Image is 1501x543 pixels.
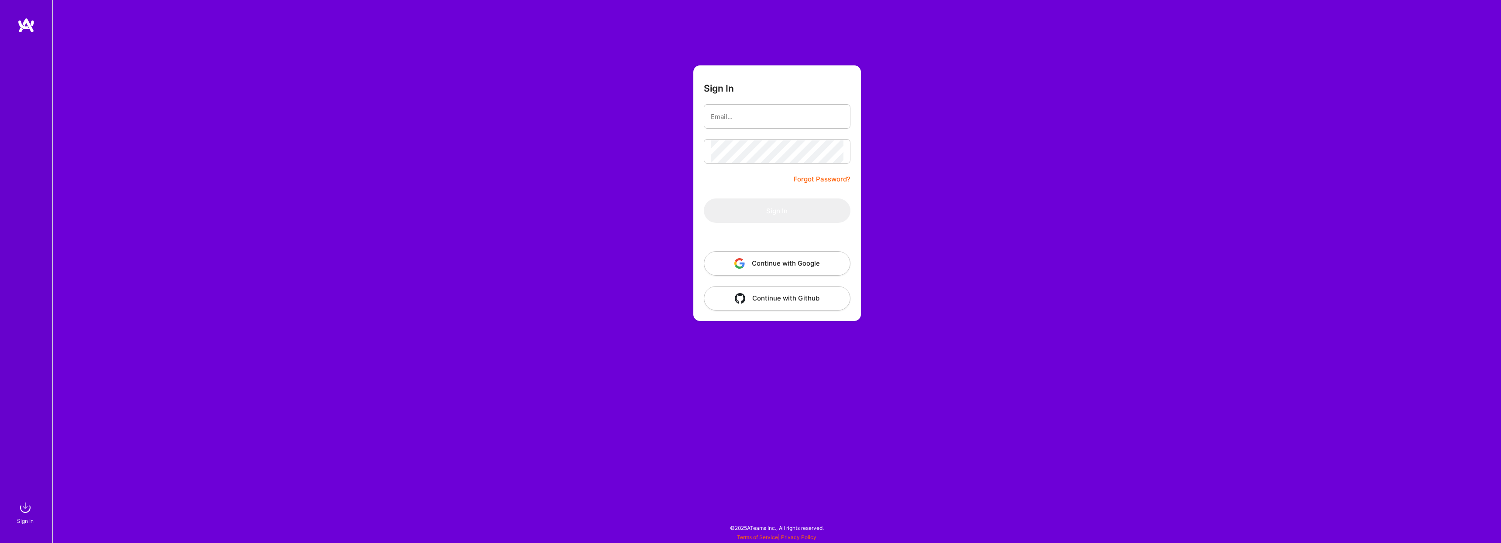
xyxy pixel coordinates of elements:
[17,17,35,33] img: logo
[781,534,816,540] a: Privacy Policy
[704,198,850,223] button: Sign In
[18,499,34,526] a: sign inSign In
[704,286,850,311] button: Continue with Github
[704,251,850,276] button: Continue with Google
[737,534,778,540] a: Terms of Service
[735,293,745,304] img: icon
[737,534,816,540] span: |
[704,83,734,94] h3: Sign In
[17,516,34,526] div: Sign In
[17,499,34,516] img: sign in
[734,258,745,269] img: icon
[711,106,843,128] input: Email...
[794,174,850,184] a: Forgot Password?
[52,517,1501,539] div: © 2025 ATeams Inc., All rights reserved.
